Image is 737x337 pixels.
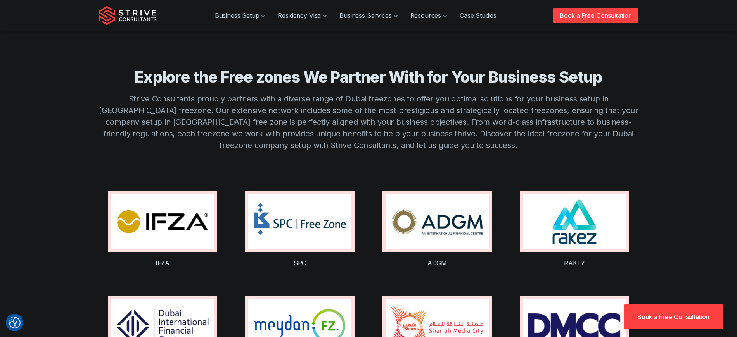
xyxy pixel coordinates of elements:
a: IFZA [156,259,170,267]
img: Strive Consultants [99,6,157,25]
img: IFZA logo [111,194,214,249]
a: ADGM [427,259,447,267]
a: Residency Visa [272,8,333,23]
a: Book a Free Consultation [624,304,723,329]
button: Consent Preferences [9,317,21,328]
img: Revisit consent button [9,317,21,328]
a: RAKEZ [564,259,585,267]
a: Book a Free Consultation [553,8,638,23]
a: Case Studies [453,8,503,23]
a: Business Setup [209,8,272,23]
h3: Explore the Free zones We Partner With for Your Business Setup [99,67,638,87]
img: RAKEZ logo [523,194,626,249]
a: Resources [404,8,454,23]
p: Strive Consultants proudly partners with a diverse range of Dubai freezones to offer you optimal ... [99,93,638,151]
img: SPC logo [248,194,351,249]
a: Business Services [333,8,404,23]
a: SPC [294,259,306,267]
img: ADGM logo [386,194,489,249]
